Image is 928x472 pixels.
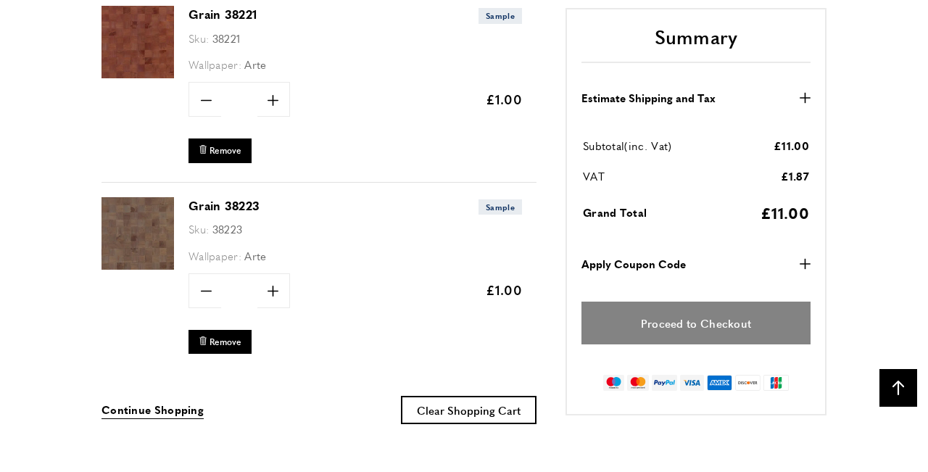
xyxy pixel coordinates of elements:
[583,168,605,183] span: VAT
[101,402,204,417] span: Continue Shopping
[101,401,204,419] a: Continue Shopping
[763,375,789,391] img: jcb
[581,302,811,344] a: Proceed to Checkout
[627,375,648,391] img: mastercard
[707,375,732,391] img: american-express
[101,260,174,272] a: Grain 38223
[101,68,174,80] a: Grain 38221
[603,375,624,391] img: maestro
[781,167,810,183] span: £1.87
[486,281,523,299] span: £1.00
[101,6,174,78] img: Grain 38221
[735,375,761,391] img: discover
[188,221,209,236] span: Sku:
[188,30,209,46] span: Sku:
[581,255,811,273] button: Apply Coupon Code
[486,90,523,108] span: £1.00
[581,23,811,62] h2: Summary
[581,88,811,106] button: Estimate Shipping and Tax
[761,201,809,223] span: £11.00
[581,255,686,273] strong: Apply Coupon Code
[188,6,257,22] a: Grain 38221
[417,402,521,418] span: Clear Shopping Cart
[210,144,241,157] span: Remove
[188,197,260,214] a: Grain 38223
[583,204,647,220] span: Grand Total
[188,138,252,162] button: Remove Grain 38221
[188,330,252,354] button: Remove Grain 38223
[188,248,241,263] span: Wallpaper:
[244,57,266,72] span: Arte
[680,375,704,391] img: visa
[774,137,809,152] span: £11.00
[210,336,241,348] span: Remove
[478,199,522,215] span: Sample
[212,30,241,46] span: 38221
[583,138,624,153] span: Subtotal
[212,221,243,236] span: 38223
[581,88,716,106] strong: Estimate Shipping and Tax
[478,8,522,23] span: Sample
[101,197,174,270] img: Grain 38223
[652,375,677,391] img: paypal
[401,396,536,424] button: Clear Shopping Cart
[624,138,671,153] span: (inc. Vat)
[188,57,241,72] span: Wallpaper:
[244,248,266,263] span: Arte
